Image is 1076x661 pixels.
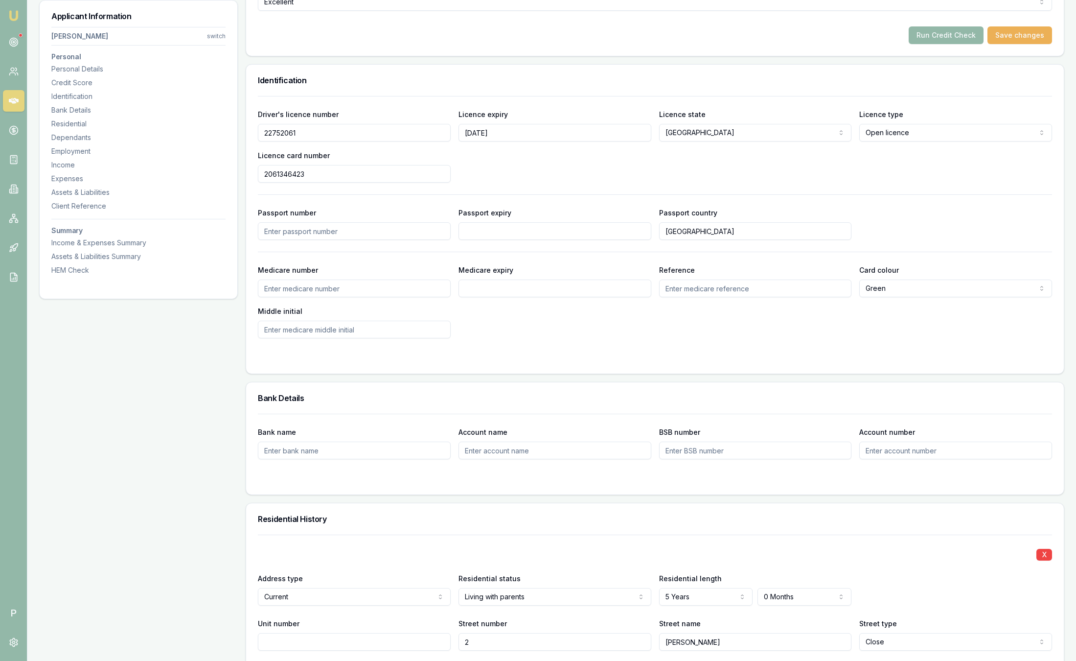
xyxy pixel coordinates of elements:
[909,26,984,44] button: Run Credit Check
[458,266,513,274] label: Medicare expiry
[659,209,717,217] label: Passport country
[258,428,296,436] label: Bank name
[51,133,226,142] div: Dependants
[859,428,915,436] label: Account number
[1036,549,1052,561] button: X
[258,222,451,240] input: Enter passport number
[258,574,303,583] label: Address type
[51,92,226,101] div: Identification
[458,110,508,118] label: Licence expiry
[51,265,226,275] div: HEM Check
[51,78,226,88] div: Credit Score
[258,321,451,338] input: Enter medicare middle initial
[258,209,316,217] label: Passport number
[258,619,299,628] label: Unit number
[659,266,695,274] label: Reference
[659,280,852,297] input: Enter medicare reference
[51,146,226,156] div: Employment
[458,619,507,628] label: Street number
[258,165,451,183] input: Enter driver's licence card number
[3,602,24,624] span: P
[51,238,226,248] div: Income & Expenses Summary
[51,201,226,211] div: Client Reference
[51,227,226,234] h3: Summary
[51,188,226,197] div: Assets & Liabilities
[51,252,226,261] div: Assets & Liabilities Summary
[458,428,507,436] label: Account name
[659,442,852,459] input: Enter BSB number
[51,174,226,184] div: Expenses
[659,110,706,118] label: Licence state
[258,280,451,297] input: Enter medicare number
[8,10,20,22] img: emu-icon-u.png
[207,32,226,40] div: switch
[659,428,700,436] label: BSB number
[51,12,226,20] h3: Applicant Information
[859,110,903,118] label: Licence type
[659,222,852,240] input: Enter passport country
[458,209,511,217] label: Passport expiry
[258,151,330,160] label: Licence card number
[859,619,897,628] label: Street type
[51,105,226,115] div: Bank Details
[51,31,108,41] div: [PERSON_NAME]
[51,53,226,60] h3: Personal
[458,574,521,583] label: Residential status
[859,266,899,274] label: Card colour
[458,442,651,459] input: Enter account name
[258,76,1052,84] h3: Identification
[859,442,1052,459] input: Enter account number
[258,394,1052,402] h3: Bank Details
[659,619,701,628] label: Street name
[258,266,318,274] label: Medicare number
[51,64,226,74] div: Personal Details
[258,110,339,118] label: Driver's licence number
[659,574,722,583] label: Residential length
[258,124,451,142] input: Enter driver's licence number
[258,442,451,459] input: Enter bank name
[258,307,302,315] label: Middle initial
[258,515,1052,523] h3: Residential History
[51,119,226,129] div: Residential
[987,26,1052,44] button: Save changes
[51,160,226,170] div: Income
